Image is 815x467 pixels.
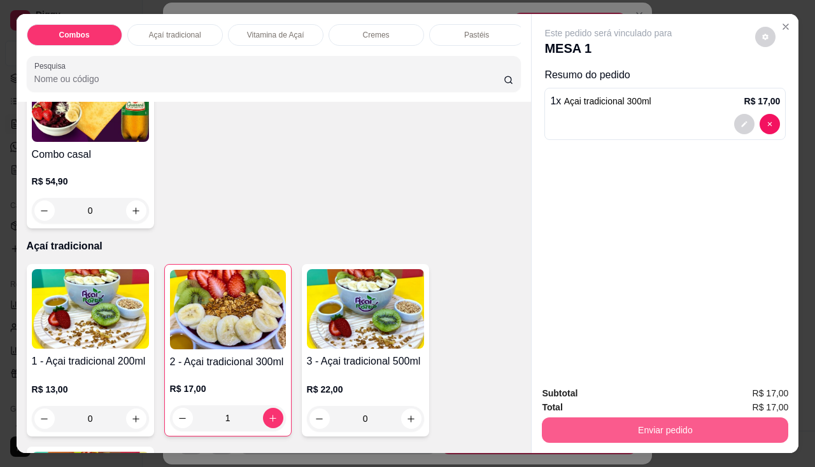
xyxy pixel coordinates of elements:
p: R$ 17,00 [744,95,781,108]
p: R$ 54,90 [32,175,149,188]
span: Açai tradicional 300ml [564,96,651,106]
h4: 3 - Açai tradicional 500ml [307,354,424,369]
button: Enviar pedido [542,417,788,443]
p: R$ 17,00 [170,382,286,395]
img: product-image [307,269,424,349]
p: R$ 13,00 [32,383,149,396]
p: Resumo do pedido [544,67,786,83]
h4: Combo casal [32,147,149,162]
label: Pesquisa [34,60,70,71]
p: Cremes [363,30,390,40]
button: Close [776,17,796,37]
p: Combos [59,30,90,40]
img: product-image [32,269,149,349]
strong: Subtotal [542,388,578,398]
img: product-image [170,270,286,349]
p: MESA 1 [544,39,672,57]
span: R$ 17,00 [753,386,789,400]
p: Açaí tradicional [149,30,201,40]
p: Açaí tradicional [27,239,521,254]
img: product-image [32,62,149,142]
p: Vitamina de Açaí [247,30,304,40]
strong: Total [542,402,562,412]
h4: 2 - Açai tradicional 300ml [170,354,286,370]
p: 1 x [550,94,651,109]
span: R$ 17,00 [753,400,789,414]
p: Pastéis [464,30,489,40]
h4: 1 - Açai tradicional 200ml [32,354,149,369]
input: Pesquisa [34,73,504,85]
button: decrease-product-quantity [734,114,755,134]
p: Este pedido será vinculado para [544,27,672,39]
button: decrease-product-quantity [755,27,776,47]
button: decrease-product-quantity [760,114,780,134]
p: R$ 22,00 [307,383,424,396]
